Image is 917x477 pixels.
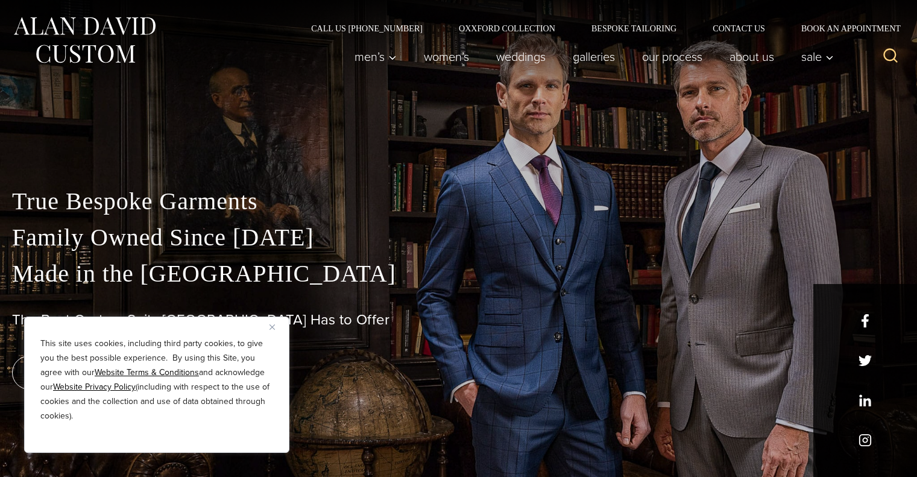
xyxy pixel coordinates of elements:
button: Close [269,320,284,334]
img: Alan David Custom [12,13,157,67]
h1: The Best Custom Suits [GEOGRAPHIC_DATA] Has to Offer [12,311,905,329]
button: View Search Form [876,42,905,71]
a: Our Process [629,45,716,69]
a: Website Terms & Conditions [95,366,199,379]
nav: Secondary Navigation [293,24,905,33]
a: About Us [716,45,788,69]
a: Call Us [PHONE_NUMBER] [293,24,441,33]
nav: Primary Navigation [341,45,840,69]
a: Galleries [559,45,629,69]
a: book an appointment [12,356,181,390]
p: True Bespoke Garments Family Owned Since [DATE] Made in the [GEOGRAPHIC_DATA] [12,183,905,292]
p: This site uses cookies, including third party cookies, to give you the best possible experience. ... [40,336,273,423]
a: Oxxford Collection [441,24,573,33]
a: weddings [483,45,559,69]
img: Close [269,324,275,330]
a: Women’s [411,45,483,69]
span: Men’s [355,51,397,63]
a: Bespoke Tailoring [573,24,695,33]
a: Contact Us [695,24,783,33]
a: Website Privacy Policy [53,381,136,393]
span: Sale [801,51,834,63]
a: Book an Appointment [783,24,905,33]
